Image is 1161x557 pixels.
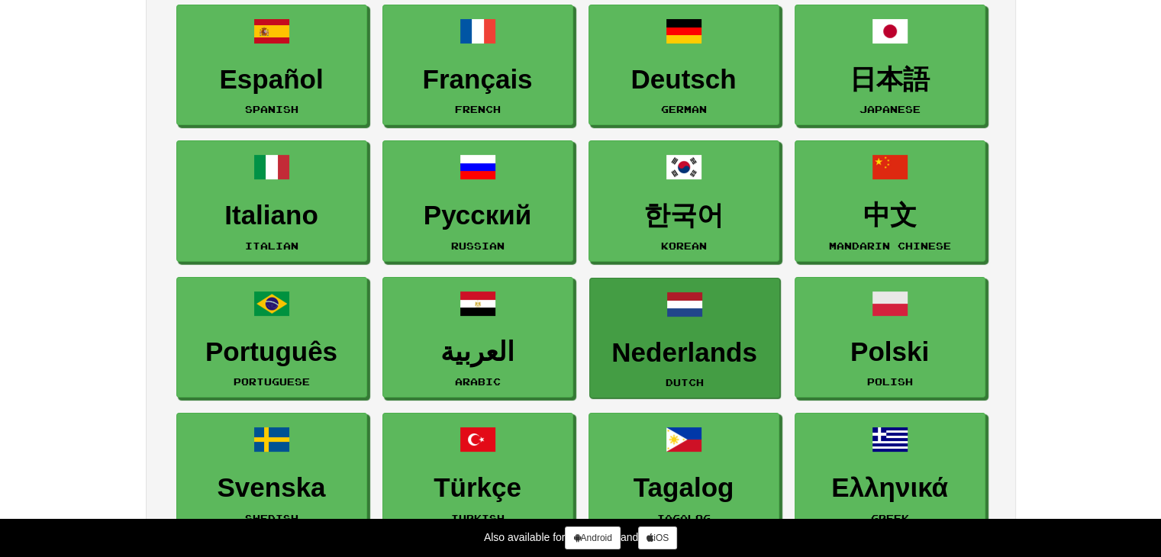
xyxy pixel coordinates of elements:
[382,5,573,126] a: FrançaisFrench
[391,473,565,503] h3: Türkçe
[176,5,367,126] a: EspañolSpanish
[176,277,367,398] a: PortuguêsPortuguese
[803,337,977,367] h3: Polski
[382,277,573,398] a: العربيةArabic
[245,104,298,114] small: Spanish
[589,140,779,262] a: 한국어Korean
[803,201,977,230] h3: 中文
[589,5,779,126] a: DeutschGerman
[795,413,985,534] a: ΕλληνικάGreek
[451,240,505,251] small: Russian
[589,278,780,399] a: NederlandsDutch
[829,240,951,251] small: Mandarin Chinese
[234,376,310,387] small: Portuguese
[795,277,985,398] a: PolskiPolish
[391,65,565,95] h3: Français
[455,104,501,114] small: French
[597,65,771,95] h3: Deutsch
[185,201,359,230] h3: Italiano
[795,5,985,126] a: 日本語Japanese
[455,376,501,387] small: Arabic
[597,201,771,230] h3: 한국어
[391,201,565,230] h3: Русский
[657,513,711,523] small: Tagalog
[589,413,779,534] a: TagalogTagalog
[638,526,677,549] a: iOS
[859,104,921,114] small: Japanese
[391,337,565,367] h3: العربية
[176,413,367,534] a: SvenskaSwedish
[382,413,573,534] a: TürkçeTurkish
[382,140,573,262] a: РусскийRussian
[661,240,707,251] small: Korean
[867,376,913,387] small: Polish
[661,104,707,114] small: German
[598,338,772,368] h3: Nederlands
[795,140,985,262] a: 中文Mandarin Chinese
[451,513,505,523] small: Turkish
[871,513,909,523] small: Greek
[185,473,359,503] h3: Svenska
[666,377,704,388] small: Dutch
[803,473,977,503] h3: Ελληνικά
[245,240,298,251] small: Italian
[185,337,359,367] h3: Português
[803,65,977,95] h3: 日本語
[565,526,620,549] a: Android
[597,473,771,503] h3: Tagalog
[176,140,367,262] a: ItalianoItalian
[185,65,359,95] h3: Español
[245,513,298,523] small: Swedish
